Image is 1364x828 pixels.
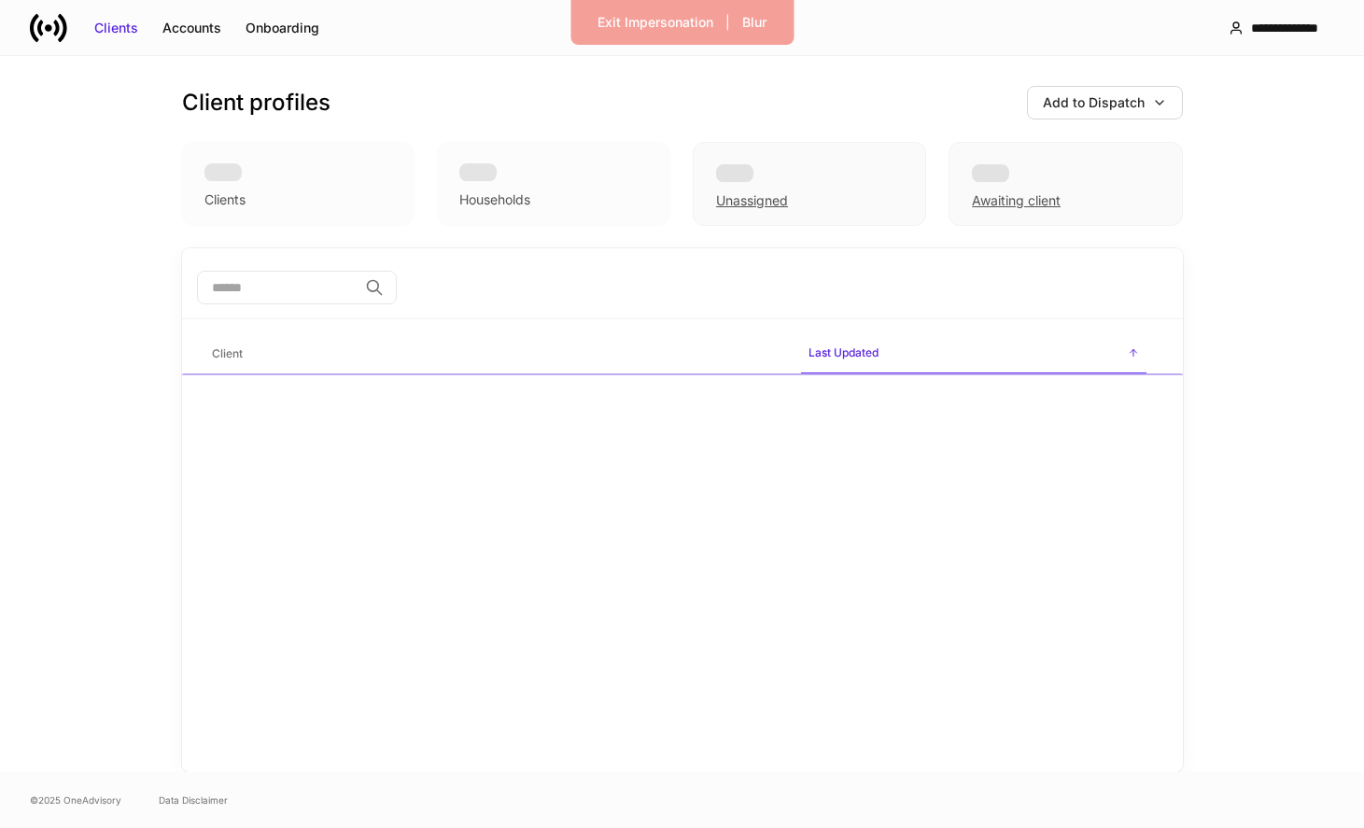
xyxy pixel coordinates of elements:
[598,13,713,32] div: Exit Impersonation
[693,142,926,226] div: Unassigned
[94,19,138,37] div: Clients
[801,334,1146,374] span: Last Updated
[949,142,1182,226] div: Awaiting client
[30,793,121,807] span: © 2025 OneAdvisory
[585,7,725,37] button: Exit Impersonation
[82,13,150,43] button: Clients
[204,335,786,373] span: Client
[182,88,330,118] h3: Client profiles
[716,191,788,210] div: Unassigned
[1027,86,1183,119] button: Add to Dispatch
[1043,93,1145,112] div: Add to Dispatch
[459,190,530,209] div: Households
[246,19,319,37] div: Onboarding
[204,190,246,209] div: Clients
[150,13,233,43] button: Accounts
[972,191,1061,210] div: Awaiting client
[162,19,221,37] div: Accounts
[233,13,331,43] button: Onboarding
[212,344,243,362] h6: Client
[159,793,228,807] a: Data Disclaimer
[809,344,879,361] h6: Last Updated
[730,7,779,37] button: Blur
[742,13,766,32] div: Blur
